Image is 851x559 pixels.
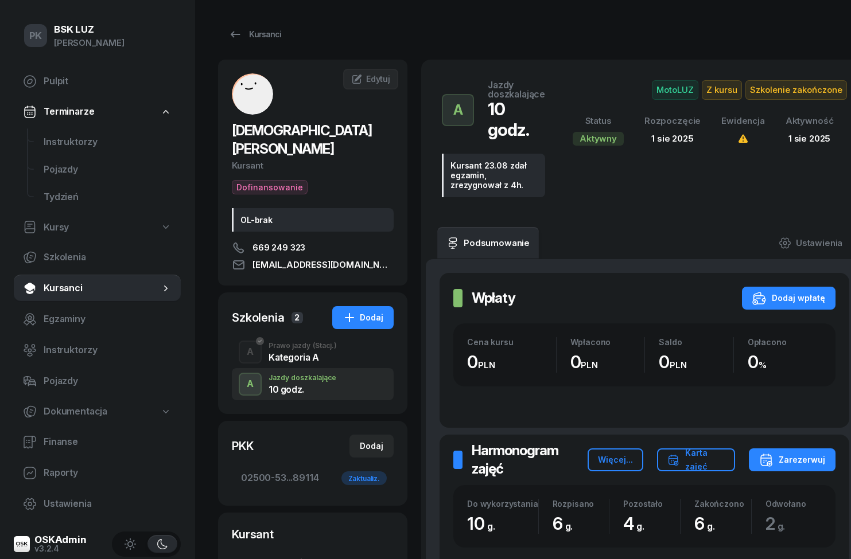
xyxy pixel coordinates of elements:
div: Dodaj [343,311,383,325]
div: Prawo jazdy [269,342,337,349]
a: Dokumentacja [14,398,181,425]
a: [EMAIL_ADDRESS][DOMAIN_NAME] [232,258,394,272]
button: Więcej... [588,448,643,471]
button: Dodaj [349,435,394,458]
div: Opłacono [748,337,822,347]
span: 4 [623,513,650,534]
small: PLN [581,359,598,370]
a: Finanse [14,428,181,456]
div: PKK [232,438,254,454]
div: Wpłacono [570,337,645,347]
div: Zaktualiz. [341,471,387,485]
span: [EMAIL_ADDRESS][DOMAIN_NAME] [252,258,394,272]
span: 02500-53...89114 [241,471,384,486]
div: Karta zajęć [667,446,725,474]
a: Tydzień [34,183,181,211]
span: Terminarze [44,104,94,119]
span: Tydzień [44,190,172,205]
div: Aktywny [573,132,624,146]
div: Rozpisano [553,499,609,509]
span: Egzaminy [44,312,172,327]
span: Pulpit [44,74,172,89]
span: 10 [467,513,500,534]
div: Ewidencja [721,114,765,128]
button: APrawo jazdy(Stacj.)Kategoria A [232,336,394,368]
button: A [239,373,262,396]
div: Jazdy doszkalające [488,80,545,99]
a: Pulpit [14,68,181,95]
button: A [442,94,474,126]
a: Kursanci [218,23,292,46]
a: Edytuj [343,69,398,89]
div: Kursant [232,526,394,542]
span: Edytuj [366,74,390,84]
div: Cena kursu [467,337,556,347]
small: % [759,359,767,370]
div: Kursant 23.08 zdał egzamin, zrezygnował z 4h. [442,154,545,197]
div: OL-brak [232,208,394,232]
a: Raporty [14,459,181,487]
span: PK [29,31,42,41]
span: Raporty [44,466,172,480]
div: Pozostało [623,499,680,509]
a: Kursy [14,214,181,241]
button: Dofinansowanie [232,180,308,194]
div: Saldo [659,337,733,347]
small: g. [778,521,786,532]
div: Aktywność [786,114,834,128]
a: Ustawienia [14,490,181,518]
div: Do wykorzystania [467,499,538,509]
span: Pojazdy [44,162,172,177]
span: MotoLUZ [652,80,698,100]
a: Szkolenia [14,244,181,271]
a: Pojazdy [34,156,181,183]
img: logo-xs@2x.png [14,536,30,552]
div: Kursant [232,158,394,173]
span: 6 [553,513,579,534]
div: Odwołano [765,499,822,509]
span: Szkolenie zakończone [745,80,847,100]
span: 6 [694,513,721,534]
div: 0 [659,351,733,373]
div: 1 sie 2025 [786,131,834,146]
button: Dodaj [332,306,394,329]
span: Kursanci [44,281,160,296]
button: Dodaj wpłatę [742,287,836,310]
div: 10 godz. [488,99,545,140]
div: Szkolenia [232,310,285,326]
div: 0 [748,351,822,373]
a: Instruktorzy [34,128,181,156]
div: Status [573,114,624,128]
h2: Wpłaty [472,289,515,307]
a: 02500-53...89114Zaktualiz. [232,464,394,492]
div: Dodaj wpłatę [752,291,825,305]
div: OSKAdmin [34,535,87,545]
span: 1 sie 2025 [651,133,693,144]
span: 2 [765,513,791,534]
small: PLN [478,359,495,370]
button: A [239,341,262,363]
span: Z kursu [702,80,742,100]
div: Więcej... [598,453,633,467]
span: [DEMOGRAPHIC_DATA][PERSON_NAME] [232,122,372,157]
div: Rozpoczęcie [644,114,701,128]
button: Zarezerwuj [749,448,836,471]
small: g. [707,521,715,532]
div: 0 [467,351,556,373]
button: Karta zajęć [657,448,735,471]
a: Instruktorzy [14,337,181,364]
span: Szkolenia [44,250,172,265]
span: Finanse [44,435,172,449]
span: Dokumentacja [44,404,107,419]
a: 669 249 323 [232,241,394,255]
h2: Harmonogram zajęć [472,441,588,478]
span: Instruktorzy [44,135,172,150]
span: Pojazdy [44,374,172,389]
span: 2 [292,312,303,323]
a: Egzaminy [14,306,181,333]
div: A [449,99,468,122]
div: [PERSON_NAME] [54,36,125,50]
div: Jazdy doszkalające [269,374,336,381]
span: Instruktorzy [44,343,172,358]
button: MotoLUZZ kursuSzkolenie zakończone [652,80,847,100]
